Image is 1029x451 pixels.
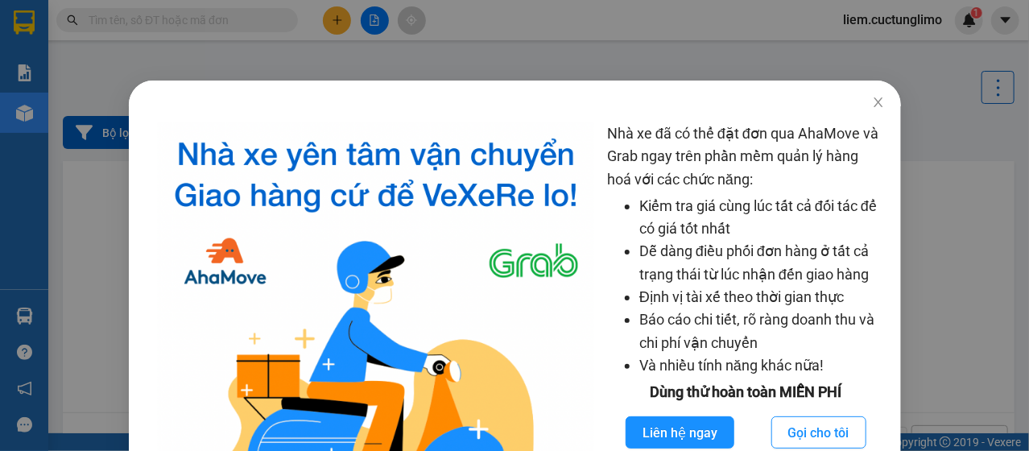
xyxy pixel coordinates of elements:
[787,423,849,443] span: Gọi cho tôi
[639,308,884,354] li: Báo cáo chi tiết, rõ ràng doanh thu và chi phí vận chuyển
[855,81,900,126] button: Close
[643,423,717,443] span: Liên hệ ngay
[871,96,884,109] span: close
[607,381,884,403] div: Dùng thử hoàn toàn MIỄN PHÍ
[639,354,884,377] li: Và nhiều tính năng khác nữa!
[639,286,884,308] li: Định vị tài xế theo thời gian thực
[639,195,884,241] li: Kiểm tra giá cùng lúc tất cả đối tác để có giá tốt nhất
[639,240,884,286] li: Dễ dàng điều phối đơn hàng ở tất cả trạng thái từ lúc nhận đến giao hàng
[771,416,866,449] button: Gọi cho tôi
[626,416,734,449] button: Liên hệ ngay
